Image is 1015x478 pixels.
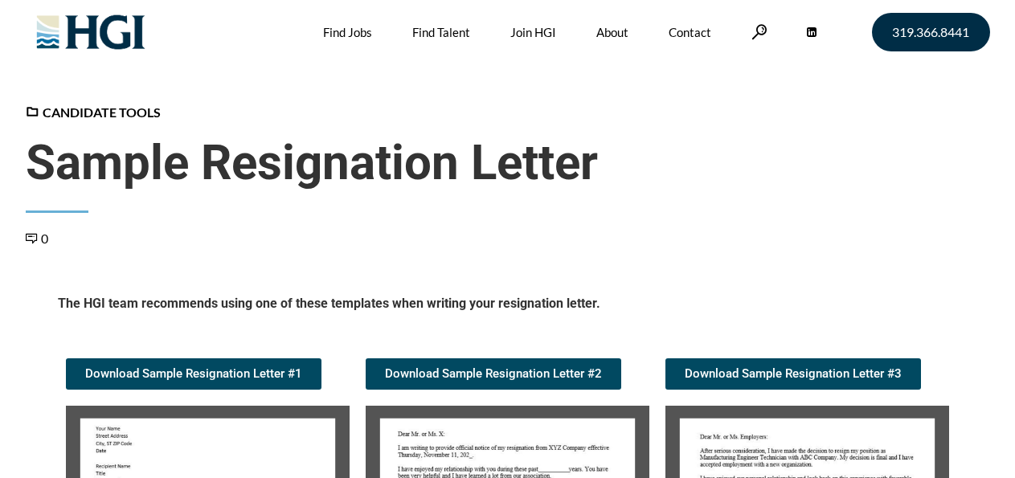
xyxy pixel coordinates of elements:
[58,295,958,318] h5: The HGI team recommends using one of these templates when writing your resignation letter.
[66,358,321,390] a: Download Sample Resignation Letter #1
[85,368,302,380] span: Download Sample Resignation Letter #1
[385,368,602,380] span: Download Sample Resignation Letter #2
[26,104,161,120] a: Candidate Tools
[751,24,767,39] a: Search
[892,26,969,39] span: 319.366.8441
[26,134,990,192] span: Sample Resignation Letter
[26,231,48,246] a: 0
[685,368,902,380] span: Download Sample Resignation Letter #3
[366,358,621,390] a: Download Sample Resignation Letter #2
[665,358,921,390] a: Download Sample Resignation Letter #3
[872,13,990,51] a: 319.366.8441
